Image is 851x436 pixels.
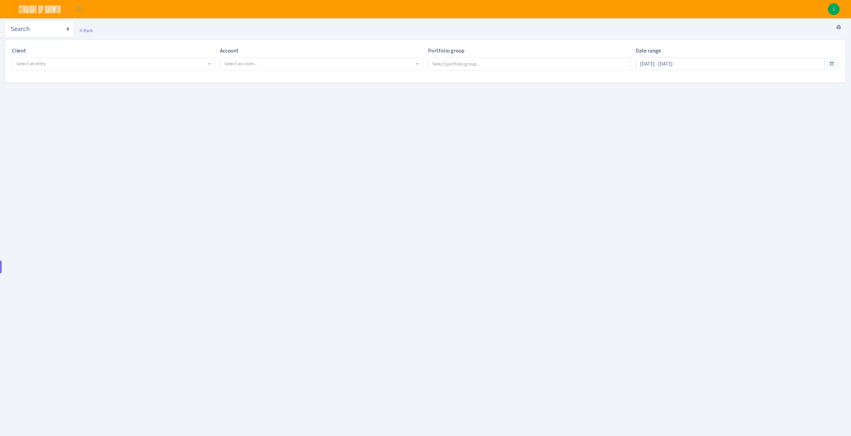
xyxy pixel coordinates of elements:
[220,47,239,55] label: Account
[828,3,840,15] a: S
[71,4,87,15] button: Toggle navigation
[636,47,661,55] label: Date range
[224,60,257,67] span: Select account...
[79,27,93,33] a: Back
[428,47,464,55] label: Portfolio group
[12,47,26,55] label: Client
[828,3,840,15] img: Slomo
[16,60,46,67] span: Select an entry
[428,58,631,70] input: Select portfolio group...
